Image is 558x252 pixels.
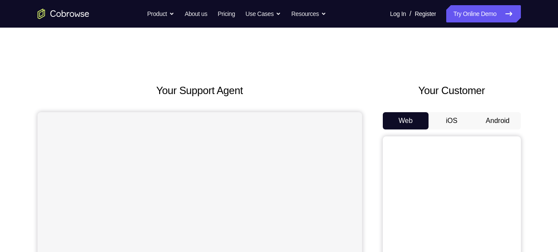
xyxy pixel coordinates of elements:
[410,9,411,19] span: /
[383,83,521,98] h2: Your Customer
[291,5,326,22] button: Resources
[38,9,89,19] a: Go to the home page
[147,5,174,22] button: Product
[415,5,436,22] a: Register
[383,112,429,129] button: Web
[218,5,235,22] a: Pricing
[390,5,406,22] a: Log In
[429,112,475,129] button: iOS
[185,5,207,22] a: About us
[246,5,281,22] button: Use Cases
[475,112,521,129] button: Android
[38,83,362,98] h2: Your Support Agent
[446,5,520,22] a: Try Online Demo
